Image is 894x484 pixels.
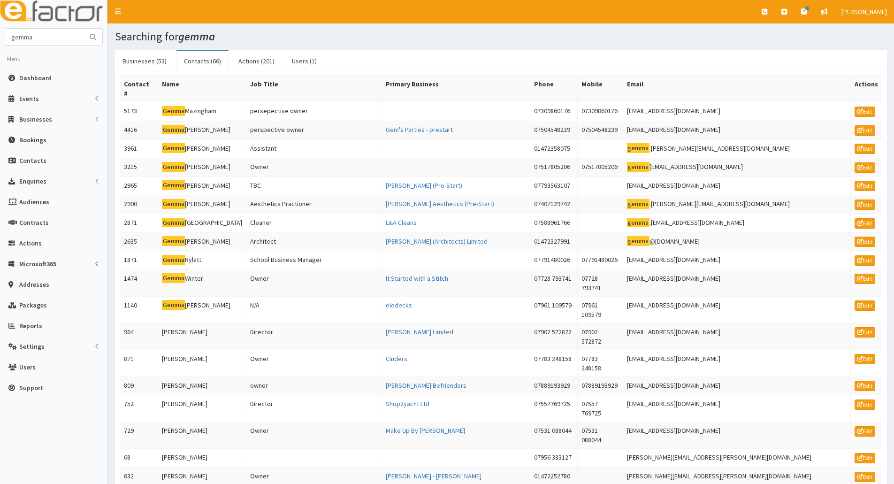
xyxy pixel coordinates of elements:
mark: Gemma [162,143,185,153]
a: Edit [855,381,875,391]
td: Assistant [246,139,382,158]
td: 1474 [120,269,158,296]
a: Businesses (53) [115,51,174,71]
mark: Gemma [162,255,185,265]
td: [GEOGRAPHIC_DATA] [158,214,246,232]
td: N/A [246,296,382,323]
td: 07889193929 [530,376,578,395]
mark: gemma [627,199,649,209]
td: 07793563107 [530,177,578,195]
a: eledecks [386,301,412,309]
td: [EMAIL_ADDRESS][DOMAIN_NAME] [623,269,850,296]
span: Reports [19,322,42,330]
a: Actions (201) [231,51,282,71]
td: [EMAIL_ADDRESS][DOMAIN_NAME] [623,296,850,323]
td: .[PERSON_NAME][EMAIL_ADDRESS][DOMAIN_NAME] [623,139,850,158]
td: 01472358075 [530,139,578,158]
td: owner [246,376,382,395]
td: 07783 248158 [578,350,623,376]
a: It Started with a Stitch [386,274,448,283]
td: 4416 [120,121,158,139]
th: Contact # [120,76,158,102]
td: .[EMAIL_ADDRESS][DOMAIN_NAME] [623,214,850,232]
mark: gemma [627,236,649,246]
span: Contracts [19,218,49,227]
td: 07517805206 [578,158,623,177]
td: 3215 [120,158,158,177]
td: [EMAIL_ADDRESS][DOMAIN_NAME] [623,376,850,395]
td: 07791480026 [530,251,578,270]
td: 07791480026 [578,251,623,270]
a: Edit [855,255,875,266]
span: Businesses [19,115,52,123]
a: [PERSON_NAME] Aesthetics (Pre-Start) [386,200,494,208]
td: Mazingham [158,102,246,121]
th: Primary Business [382,76,530,102]
td: 68 [120,449,158,468]
a: Make Up By [PERSON_NAME] [386,426,465,435]
a: Contacts (66) [176,51,229,71]
td: 07961 109579 [578,296,623,323]
td: persepective owner [246,102,382,121]
td: 07961 109579 [530,296,578,323]
a: Edit [855,144,875,154]
td: School Business Manager [246,251,382,270]
td: Owner [246,422,382,449]
th: Phone [530,76,578,102]
td: [PERSON_NAME] [158,139,246,158]
mark: Gemma [162,273,185,283]
a: Cinders [386,354,407,363]
a: Edit [855,399,875,410]
span: Dashboard [19,74,52,82]
a: L&A Cleans [386,218,417,227]
td: [EMAIL_ADDRESS][DOMAIN_NAME] [623,323,850,350]
td: Owner [246,269,382,296]
span: Users [19,363,36,371]
td: 07504548239 [578,121,623,139]
td: 07517805206 [530,158,578,177]
a: Edit [855,200,875,210]
td: [PERSON_NAME] [158,350,246,376]
a: Gem's Parties - prestart [386,125,453,134]
td: 07902 572872 [530,323,578,350]
a: Edit [855,472,875,482]
a: [PERSON_NAME] Befrienders [386,381,466,390]
td: [EMAIL_ADDRESS][DOMAIN_NAME] [623,251,850,270]
a: Edit [855,218,875,229]
td: 871 [120,350,158,376]
td: 07407129742 [530,195,578,214]
td: .[PERSON_NAME][EMAIL_ADDRESS][DOMAIN_NAME] [623,195,850,214]
td: 07557769725 [530,395,578,422]
span: Microsoft365 [19,260,56,268]
td: 07309860176 [530,102,578,121]
mark: Gemma [162,106,185,116]
td: 2871 [120,214,158,232]
td: [PERSON_NAME] [158,158,246,177]
input: Search... [5,29,84,45]
td: 07902 572872 [578,323,623,350]
td: Owner [246,350,382,376]
th: Email [623,76,850,102]
td: [PERSON_NAME][EMAIL_ADDRESS][PERSON_NAME][DOMAIN_NAME] [623,449,850,468]
td: [PERSON_NAME] [158,296,246,323]
td: 07531 088044 [530,422,578,449]
td: [PERSON_NAME] [158,177,246,195]
td: 07531 088044 [578,422,623,449]
td: [EMAIL_ADDRESS][DOMAIN_NAME] [623,102,850,121]
td: Rylatt [158,251,246,270]
td: Winter [158,269,246,296]
td: 07889193929 [578,376,623,395]
mark: Gemma [162,218,185,228]
td: [PERSON_NAME] [158,376,246,395]
a: [PERSON_NAME] - [PERSON_NAME] [386,472,481,480]
td: 1140 [120,296,158,323]
td: Cleaner [246,214,382,232]
a: Edit [855,274,875,284]
td: TBC [246,177,382,195]
td: [PERSON_NAME] [158,121,246,139]
mark: gemma [627,218,649,228]
td: [EMAIL_ADDRESS][DOMAIN_NAME] [623,121,850,139]
td: 07309860176 [578,102,623,121]
td: [PERSON_NAME] [158,422,246,449]
a: [PERSON_NAME] (Pre-Start) [386,181,462,190]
